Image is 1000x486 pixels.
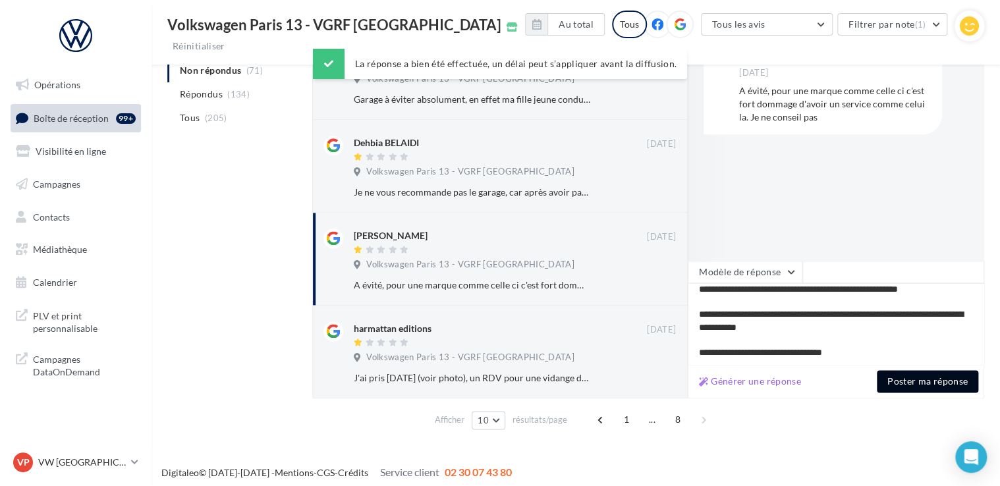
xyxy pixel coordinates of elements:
span: Tous [180,111,200,124]
button: Générer une réponse [694,373,806,389]
span: Calendrier [33,277,77,288]
div: 99+ [116,113,136,124]
div: A évité, pour une marque comme celle ci c'est fort dommage d'avoir un service comme celui la. Je ... [354,279,590,292]
span: Opérations [34,79,80,90]
a: Opérations [8,71,144,99]
span: (1) [914,19,926,30]
a: Visibilité en ligne [8,138,144,165]
a: Médiathèque [8,236,144,263]
a: Contacts [8,203,144,231]
a: Digitaleo [161,467,199,478]
span: Campagnes [33,178,80,190]
div: A évité, pour une marque comme celle ci c'est fort dommage d'avoir un service comme celui la. Je ... [739,84,931,124]
button: Tous les avis [701,13,833,36]
span: (134) [227,89,250,99]
button: Filtrer par note(1) [837,13,948,36]
span: 8 [667,409,688,430]
span: Service client [380,466,439,478]
a: Mentions [275,467,314,478]
a: CGS [317,467,335,478]
div: La réponse a bien été effectuée, un délai peut s’appliquer avant la diffusion. [313,49,687,79]
a: PLV et print personnalisable [8,302,144,340]
span: 10 [478,415,489,425]
div: Je ne vous recommande pas le garage, car après avoir payé pour l'installation d'une caméra de rec... [354,186,590,199]
span: Boîte de réception [34,112,109,123]
button: Au total [525,13,605,36]
span: VP [17,456,30,469]
span: Tous les avis [712,18,765,30]
span: Visibilité en ligne [36,146,106,157]
span: Volkswagen Paris 13 - VGRF [GEOGRAPHIC_DATA] [167,18,501,32]
span: Médiathèque [33,244,87,255]
span: Afficher [435,414,464,426]
span: PLV et print personnalisable [33,307,136,335]
button: Poster ma réponse [877,370,978,392]
span: résultats/page [513,414,567,426]
span: ... [642,409,663,430]
button: 10 [472,411,505,429]
span: 1 [616,409,637,430]
a: VP VW [GEOGRAPHIC_DATA] 13 [11,450,141,475]
span: [DATE] [647,138,676,150]
span: Volkswagen Paris 13 - VGRF [GEOGRAPHIC_DATA] [366,166,574,178]
a: Campagnes [8,171,144,198]
div: Dehbia BELAIDI [354,136,419,149]
div: Garage à éviter absolument, en effet ma fille jeune conductrice a appelé l’assistance car la voit... [354,93,590,106]
span: Contacts [33,211,70,222]
span: Campagnes DataOnDemand [33,350,136,379]
span: 02 30 07 43 80 [445,466,512,478]
p: VW [GEOGRAPHIC_DATA] 13 [38,456,126,469]
span: Volkswagen Paris 13 - VGRF [GEOGRAPHIC_DATA] [366,259,574,271]
button: Au total [547,13,605,36]
span: [DATE] [647,231,676,243]
div: harmattan editions [354,322,431,335]
button: Modèle de réponse [688,261,802,283]
button: Réinitialiser [167,38,231,54]
span: Volkswagen Paris 13 - VGRF [GEOGRAPHIC_DATA] [366,352,574,364]
div: Tous [612,11,647,38]
span: (205) [205,113,227,123]
a: Boîte de réception99+ [8,104,144,132]
div: J'ai pris [DATE] (voir photo), un RDV pour une vidange de Boite de vitesse automatique, le jour J... [354,371,590,385]
span: [DATE] [647,324,676,336]
span: Répondus [180,88,223,101]
a: Campagnes DataOnDemand [8,345,144,384]
a: Calendrier [8,269,144,296]
div: [PERSON_NAME] [354,229,428,242]
div: Open Intercom Messenger [955,441,987,473]
span: [DATE] [739,67,768,79]
span: © [DATE]-[DATE] - - - [161,467,512,478]
a: Crédits [338,467,368,478]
